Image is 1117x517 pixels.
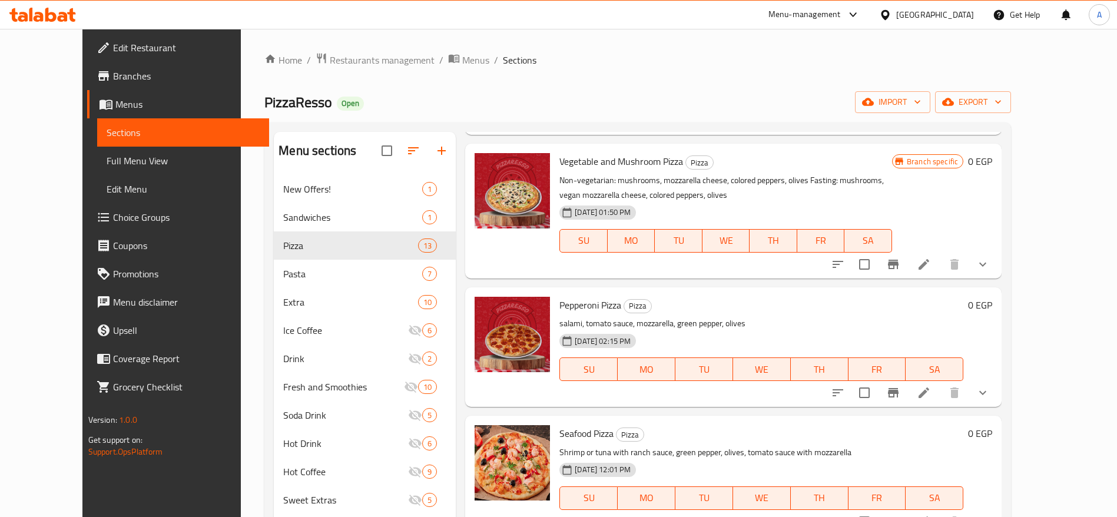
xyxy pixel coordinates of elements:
svg: Inactive section [408,408,422,422]
button: SU [559,486,618,510]
a: Edit menu item [917,386,931,400]
svg: Inactive section [404,380,418,394]
svg: Inactive section [408,436,422,450]
span: TU [680,489,728,506]
div: Menu-management [768,8,841,22]
div: Open [337,97,364,111]
a: Edit Restaurant [87,34,269,62]
button: Add section [427,137,456,165]
a: Home [264,53,302,67]
a: Grocery Checklist [87,373,269,401]
img: Pepperoni Pizza [475,297,550,372]
span: Ice Coffee [283,323,408,337]
button: SA [906,486,963,510]
span: Sort sections [399,137,427,165]
svg: Show Choices [976,257,990,271]
button: TH [791,357,848,381]
a: Support.OpsPlatform [88,444,163,459]
button: Branch-specific-item [879,250,907,279]
span: 10 [419,297,436,308]
a: Upsell [87,316,269,344]
button: FR [848,486,906,510]
span: Hot Coffee [283,465,408,479]
span: Grocery Checklist [113,380,260,394]
span: Upsell [113,323,260,337]
button: TU [675,486,733,510]
a: Menus [448,52,489,68]
span: TH [754,232,793,249]
span: Menu disclaimer [113,295,260,309]
span: 13 [419,240,436,251]
span: Edit Restaurant [113,41,260,55]
span: Version: [88,412,117,427]
svg: Inactive section [408,352,422,366]
button: WE [733,486,791,510]
span: Coupons [113,238,260,253]
div: Sweet Extras5 [274,486,456,514]
button: MO [618,357,675,381]
a: Coverage Report [87,344,269,373]
div: items [422,323,437,337]
span: SA [849,232,887,249]
button: SA [906,357,963,381]
span: New Offers! [283,182,422,196]
button: FR [797,229,845,253]
button: TU [655,229,702,253]
span: Fresh and Smoothies [283,380,404,394]
span: Sandwiches [283,210,422,224]
button: SU [559,229,607,253]
span: Pepperoni Pizza [559,296,621,314]
span: Pizza [686,156,713,170]
svg: Show Choices [976,386,990,400]
div: New Offers!1 [274,175,456,203]
nav: breadcrumb [264,52,1011,68]
div: items [422,210,437,224]
span: WE [738,489,786,506]
div: items [422,465,437,479]
span: Pasta [283,267,422,281]
span: WE [707,232,745,249]
span: Choice Groups [113,210,260,224]
button: MO [608,229,655,253]
a: Full Menu View [97,147,269,175]
div: items [422,436,437,450]
span: 7 [423,269,436,280]
li: / [494,53,498,67]
button: SU [559,357,618,381]
img: Seafood Pizza [475,425,550,501]
svg: Inactive section [408,465,422,479]
div: items [422,267,437,281]
button: import [855,91,930,113]
button: WE [733,357,791,381]
span: Select all sections [374,138,399,163]
a: Sections [97,118,269,147]
span: 9 [423,466,436,478]
span: Get support on: [88,432,142,448]
a: Promotions [87,260,269,288]
span: import [864,95,921,110]
button: TU [675,357,733,381]
span: Pizza [624,299,651,313]
h2: Menu sections [279,142,356,160]
span: FR [853,361,901,378]
div: Extra [283,295,418,309]
span: 1.0.0 [119,412,137,427]
div: items [418,295,437,309]
button: MO [618,486,675,510]
span: A [1097,8,1102,21]
div: Soda Drink [283,408,408,422]
div: Hot Coffee9 [274,458,456,486]
span: Sweet Extras [283,493,408,507]
span: 1 [423,184,436,195]
span: FR [802,232,840,249]
span: [DATE] 12:01 PM [570,464,635,475]
span: Coverage Report [113,352,260,366]
li: / [439,53,443,67]
h6: 0 EGP [968,153,992,170]
span: 1 [423,212,436,223]
span: TU [659,232,698,249]
button: export [935,91,1011,113]
button: FR [848,357,906,381]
